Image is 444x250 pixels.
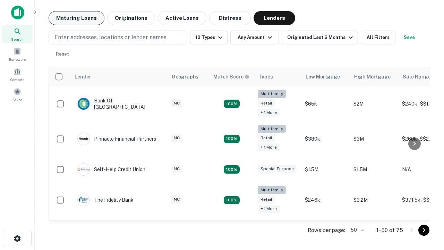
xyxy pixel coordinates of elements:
[282,31,358,44] button: Originated Last 6 Months
[258,195,275,203] div: Retail
[403,73,431,81] div: Sale Range
[78,194,89,206] img: picture
[171,195,182,203] div: NC
[258,134,275,142] div: Retail
[10,77,24,82] span: Contacts
[12,97,23,102] span: Saved
[301,86,350,122] td: $65k
[254,11,295,25] button: Lenders
[350,183,399,218] td: $3.2M
[350,122,399,157] td: $3M
[230,31,279,44] button: Any Amount
[213,73,248,81] h6: Match Score
[258,143,280,151] div: + 1 more
[54,33,166,42] p: Enter addresses, locations or lender names
[78,164,89,175] img: picture
[254,67,301,86] th: Types
[190,31,228,44] button: 10 Types
[350,67,399,86] th: High Mortgage
[158,11,206,25] button: Active Loans
[224,135,240,143] div: Matching Properties: 17, hasApolloMatch: undefined
[78,98,89,110] img: picture
[376,226,403,234] p: 1–50 of 75
[258,186,286,194] div: Multifamily
[171,165,182,173] div: NC
[77,133,156,145] div: Pinnacle Financial Partners
[213,73,249,81] div: Capitalize uses an advanced AI algorithm to match your search with the best lender. The match sco...
[301,156,350,183] td: $1.5M
[49,11,104,25] button: Maturing Loans
[258,99,275,107] div: Retail
[2,25,33,43] a: Search
[308,226,345,234] p: Rows per page:
[258,125,286,133] div: Multifamily
[258,90,286,98] div: Multifamily
[409,172,444,206] iframe: Chat Widget
[51,47,74,61] button: Reset
[171,134,182,142] div: NC
[168,67,209,86] th: Geography
[2,45,33,64] a: Borrowers
[172,73,199,81] div: Geography
[306,73,340,81] div: Low Mortgage
[9,57,26,62] span: Borrowers
[171,99,182,107] div: NC
[209,67,254,86] th: Capitalize uses an advanced AI algorithm to match your search with the best lender. The match sco...
[11,36,24,42] span: Search
[301,183,350,218] td: $246k
[224,196,240,205] div: Matching Properties: 10, hasApolloMatch: undefined
[361,31,395,44] button: All Filters
[77,194,134,206] div: The Fidelity Bank
[354,73,391,81] div: High Mortgage
[418,225,429,236] button: Go to next page
[11,6,24,19] img: capitalize-icon.png
[78,133,89,145] img: picture
[350,156,399,183] td: $1.5M
[77,98,161,110] div: Bank Of [GEOGRAPHIC_DATA]
[107,11,155,25] button: Originations
[224,165,240,174] div: Matching Properties: 11, hasApolloMatch: undefined
[301,67,350,86] th: Low Mortgage
[258,109,280,117] div: + 1 more
[2,65,33,84] a: Contacts
[2,85,33,104] a: Saved
[287,33,355,42] div: Originated Last 6 Months
[70,67,168,86] th: Lender
[348,225,365,235] div: 50
[301,122,350,157] td: $380k
[398,31,420,44] button: Save your search to get updates of matches that match your search criteria.
[258,205,280,213] div: + 1 more
[258,165,297,173] div: Special Purpose
[258,73,273,81] div: Types
[224,100,240,108] div: Matching Properties: 17, hasApolloMatch: undefined
[209,11,251,25] button: Distress
[75,73,91,81] div: Lender
[350,86,399,122] td: $2M
[77,163,145,176] div: Self-help Credit Union
[49,31,187,44] button: Enter addresses, locations or lender names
